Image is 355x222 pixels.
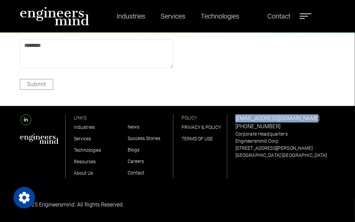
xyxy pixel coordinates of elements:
[74,136,91,141] a: Services
[182,124,221,130] a: PRIVACY & POLICY
[74,170,93,176] a: About Us
[128,136,160,141] a: Success Stories
[265,8,293,24] a: Contact
[114,8,148,24] a: Industries
[158,8,188,24] a: Services
[74,147,101,153] a: Technologies
[20,116,32,123] a: LinkedIn
[20,7,89,26] img: logo
[128,159,144,164] a: Careers
[182,114,227,121] p: POLICY
[20,201,173,209] p: © 2025 Engineersmind. All Rights Reserved.
[128,170,144,175] a: Contact
[74,124,95,130] a: Industries
[182,136,213,141] a: TERMS OF USE
[235,138,335,145] p: Engineersmind Corp
[128,147,139,152] a: Blogs
[128,124,139,130] a: News
[20,79,53,89] button: Submit
[182,39,284,65] iframe: reCAPTCHA
[235,152,335,159] p: [GEOGRAPHIC_DATA] [GEOGRAPHIC_DATA]
[235,131,335,138] p: Corporate Headquarters
[235,145,335,152] p: [STREET_ADDRESS][PERSON_NAME]
[235,115,320,121] a: [EMAIL_ADDRESS][DOMAIN_NAME]
[20,134,59,144] img: aws
[235,123,281,130] a: [PHONE_NUMBER]
[198,8,242,24] a: Technologies
[74,114,120,121] p: LINKS
[74,159,96,164] a: Resources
